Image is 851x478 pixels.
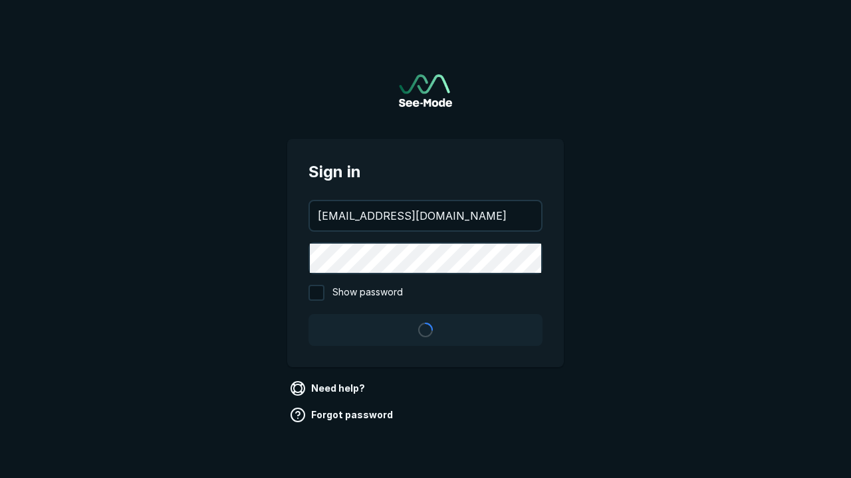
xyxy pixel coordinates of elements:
a: Go to sign in [399,74,452,107]
img: See-Mode Logo [399,74,452,107]
a: Need help? [287,378,370,399]
span: Show password [332,285,403,301]
a: Forgot password [287,404,398,426]
span: Sign in [308,160,543,184]
input: your@email.com [310,201,541,230]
